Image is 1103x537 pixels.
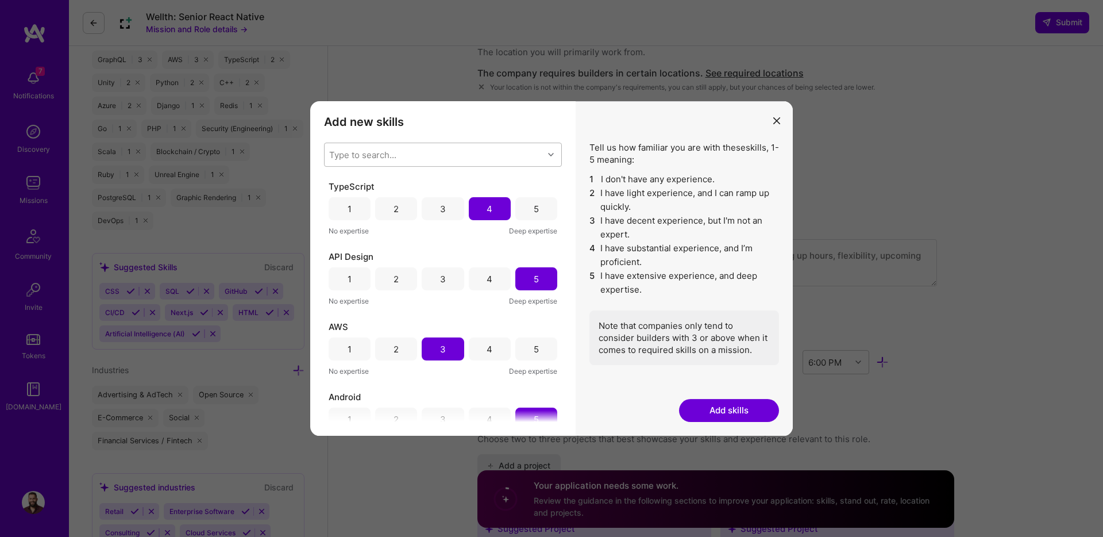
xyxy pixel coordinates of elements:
[348,343,352,355] div: 1
[440,413,446,425] div: 3
[534,343,539,355] div: 5
[348,203,352,215] div: 1
[589,186,596,214] span: 2
[394,273,399,285] div: 2
[589,172,596,186] span: 1
[589,214,779,241] li: I have decent experience, but I'm not an expert.
[310,101,793,436] div: modal
[329,391,361,403] span: Android
[329,251,373,263] span: API Design
[487,413,492,425] div: 4
[509,295,557,307] span: Deep expertise
[534,203,539,215] div: 5
[679,399,779,422] button: Add skills
[487,343,492,355] div: 4
[394,203,399,215] div: 2
[773,117,780,124] i: icon Close
[329,149,396,161] div: Type to search...
[589,214,596,241] span: 3
[534,413,539,425] div: 5
[440,343,446,355] div: 3
[509,225,557,237] span: Deep expertise
[440,273,446,285] div: 3
[589,310,779,365] div: Note that companies only tend to consider builders with 3 or above when it comes to required skil...
[589,269,779,297] li: I have extensive experience, and deep expertise.
[394,343,399,355] div: 2
[324,115,562,129] h3: Add new skills
[589,172,779,186] li: I don't have any experience.
[589,241,596,269] span: 4
[589,141,779,365] div: Tell us how familiar you are with these skills , 1-5 meaning:
[329,181,375,193] span: TypeScript
[589,241,779,269] li: I have substantial experience, and I’m proficient.
[394,413,399,425] div: 2
[440,203,446,215] div: 3
[329,365,369,377] span: No expertise
[348,273,352,285] div: 1
[589,186,779,214] li: I have light experience, and I can ramp up quickly.
[487,203,492,215] div: 4
[329,295,369,307] span: No expertise
[534,273,539,285] div: 5
[548,152,554,158] i: icon Chevron
[589,269,596,297] span: 5
[348,413,352,425] div: 1
[329,321,348,333] span: AWS
[487,273,492,285] div: 4
[509,365,557,377] span: Deep expertise
[329,225,369,237] span: No expertise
